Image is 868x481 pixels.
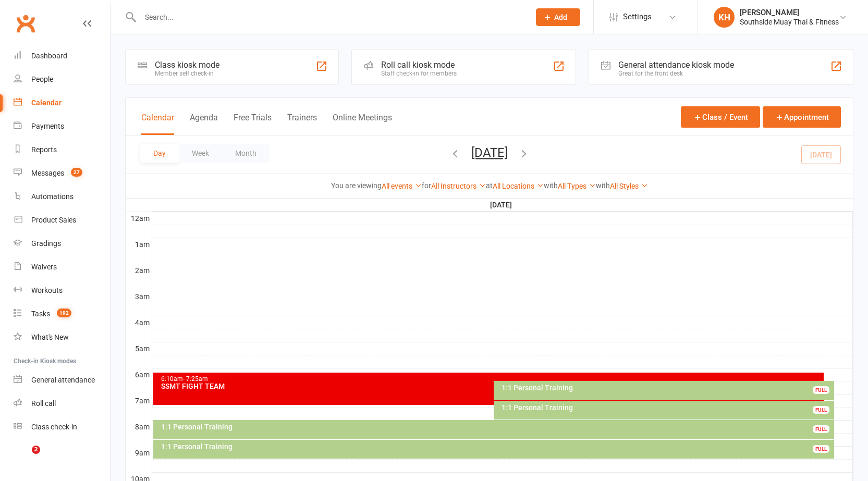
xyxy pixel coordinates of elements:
div: General attendance [31,376,95,384]
a: Automations [14,185,110,208]
a: Payments [14,115,110,138]
div: Gradings [31,239,61,248]
span: 27 [71,168,82,177]
a: What's New [14,326,110,349]
div: Reports [31,145,57,154]
a: Clubworx [13,10,39,36]
div: Dashboard [31,52,67,60]
a: Messages 27 [14,162,110,185]
a: Class kiosk mode [14,415,110,439]
div: Roll call [31,399,56,408]
div: Messages [31,169,64,177]
a: Gradings [14,232,110,255]
div: Product Sales [31,216,76,224]
div: People [31,75,53,83]
a: Dashboard [14,44,110,68]
div: What's New [31,333,69,341]
a: Reports [14,138,110,162]
div: Automations [31,192,74,201]
span: 2 [32,446,40,454]
div: Payments [31,122,64,130]
a: Waivers [14,255,110,279]
div: Workouts [31,286,63,294]
a: Calendar [14,91,110,115]
a: People [14,68,110,91]
a: Roll call [14,392,110,415]
div: Tasks [31,310,50,318]
iframe: Intercom live chat [10,446,35,471]
div: Calendar [31,98,62,107]
a: Tasks 192 [14,302,110,326]
a: Workouts [14,279,110,302]
a: Product Sales [14,208,110,232]
div: Waivers [31,263,57,271]
a: General attendance kiosk mode [14,368,110,392]
div: Class check-in [31,423,77,431]
span: 192 [57,309,71,317]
